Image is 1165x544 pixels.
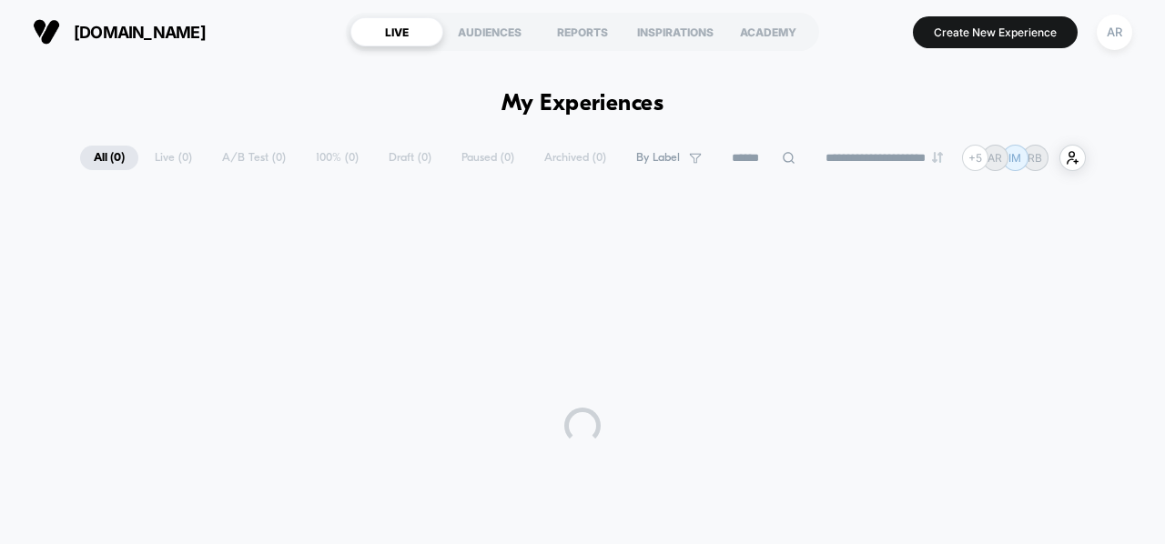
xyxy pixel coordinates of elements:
[1097,15,1132,50] div: AR
[350,17,443,46] div: LIVE
[722,17,815,46] div: ACADEMY
[443,17,536,46] div: AUDIENCES
[1091,14,1138,51] button: AR
[33,18,60,45] img: Visually logo
[501,91,664,117] h1: My Experiences
[80,146,138,170] span: All ( 0 )
[27,17,211,46] button: [DOMAIN_NAME]
[913,16,1078,48] button: Create New Experience
[1028,151,1042,165] p: RB
[988,151,1002,165] p: AR
[74,23,206,42] span: [DOMAIN_NAME]
[932,152,943,163] img: end
[962,145,988,171] div: + 5
[629,17,722,46] div: INSPIRATIONS
[1008,151,1021,165] p: IM
[536,17,629,46] div: REPORTS
[636,151,680,165] span: By Label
